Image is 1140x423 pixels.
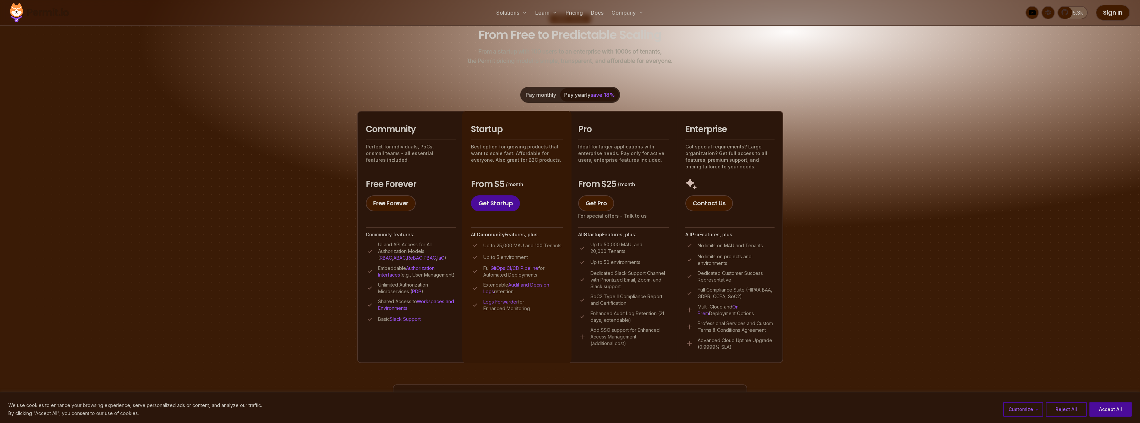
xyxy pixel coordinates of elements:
[563,6,585,19] a: Pricing
[471,143,563,163] p: Best option for growing products that want to scale fast. Affordable for everyone. Also great for...
[393,255,406,261] a: ABAC
[698,320,775,333] p: Professional Services and Custom Terms & Conditions Agreement
[506,181,523,188] span: / month
[698,270,775,283] p: Dedicated Customer Success Representative
[437,255,444,261] a: IaC
[483,254,528,261] p: Up to 5 environment
[7,1,72,24] img: Permit logo
[390,316,421,322] a: Slack Support
[617,181,635,188] span: / month
[378,265,456,278] p: Embeddable (e.g., User Management)
[590,241,669,255] p: Up to 50,000 MAU, and 20,000 Tenants
[494,6,530,19] button: Solutions
[685,195,733,211] a: Contact Us
[1089,402,1132,417] button: Accept All
[378,316,421,322] p: Basic
[483,299,563,312] p: for Enhanced Monitoring
[483,282,549,294] a: Audit and Decision Logs
[366,231,456,238] h4: Community features:
[8,409,262,417] p: By clicking "Accept All", you consent to our use of cookies.
[424,255,436,261] a: PBAC
[588,6,606,19] a: Docs
[471,195,520,211] a: Get Startup
[8,401,262,409] p: We use cookies to enhance your browsing experience, serve personalized ads or content, and analyz...
[578,213,647,219] div: For special offers -
[483,299,518,305] a: Logs Forwarder
[685,143,775,170] p: Got special requirements? Large organization? Get full access to all features, premium support, a...
[533,6,560,19] button: Learn
[590,327,669,347] p: Add SSO support for Enhanced Access Management (additional cost)
[698,287,775,300] p: Full Compliance Suite (HIPAA BAA, GDPR, CCPA, SoC2)
[578,178,669,190] h3: From $25
[471,178,563,190] h3: From $5
[698,337,775,350] p: Advanced Cloud Uptime Upgrade (0.9999% SLA)
[590,270,669,290] p: Dedicated Slack Support Channel with Prioritized Email, Zoom, and Slack support
[477,232,505,237] strong: Community
[412,289,421,294] a: PDP
[378,282,456,295] p: Unlimited Authorization Microservices ( )
[468,47,673,56] span: From a startup with 100 users to an enterprise with 1000s of tenants,
[378,265,435,278] a: Authorization Interfaces
[380,255,392,261] a: RBAC
[468,47,673,66] p: the Permit pricing model is simple, transparent, and affordable for everyone.
[483,282,563,295] p: Extendable retention
[590,259,640,266] p: Up to 50 environments
[471,123,563,135] h2: Startup
[584,232,602,237] strong: Startup
[691,232,699,237] strong: Pro
[578,123,669,135] h2: Pro
[685,231,775,238] h4: All Features, plus:
[685,123,775,135] h2: Enterprise
[578,195,614,211] a: Get Pro
[471,231,563,238] h4: All Features, plus:
[1003,402,1043,417] button: Customize
[366,123,456,135] h2: Community
[366,195,416,211] a: Free Forever
[578,231,669,238] h4: All Features, plus:
[590,310,669,323] p: Enhanced Audit Log Retention (21 days, extendable)
[378,298,456,312] p: Shared Access to
[578,143,669,163] p: Ideal for larger applications with enterprise needs. Pay only for active users, enterprise featur...
[624,213,647,219] a: Talk to us
[609,6,646,19] button: Company
[698,242,763,249] p: No limits on MAU and Tenants
[407,255,422,261] a: ReBAC
[1057,6,1088,19] a: 5.3k
[491,265,538,271] a: GitOps CI/CD Pipeline
[1096,5,1130,21] a: Sign In
[698,253,775,267] p: No limits on projects and environments
[479,27,661,43] h1: From Free to Predictable Scaling
[483,265,563,278] p: Full for Automated Deployments
[698,304,775,317] p: Multi-Cloud and Deployment Options
[483,242,562,249] p: Up to 25,000 MAU and 100 Tenants
[366,143,456,163] p: Perfect for individuals, PoCs, or small teams - all essential features included.
[1046,402,1087,417] button: Reject All
[590,293,669,307] p: SoC2 Type II Compliance Report and Certification
[378,241,456,261] p: UI and API Access for All Authorization Models ( , , , , )
[522,88,560,102] button: Pay monthly
[1069,9,1083,17] span: 5.3k
[698,304,741,316] a: On-Prem
[366,178,456,190] h3: Free Forever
